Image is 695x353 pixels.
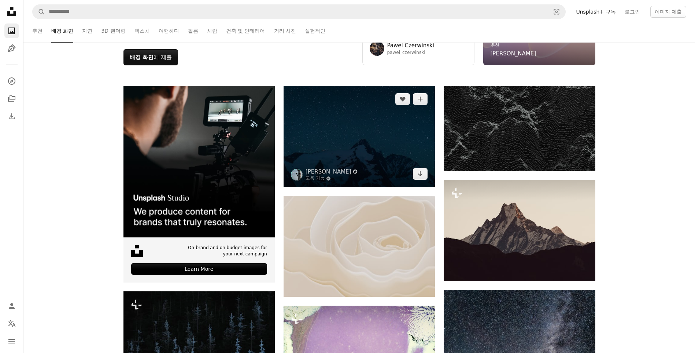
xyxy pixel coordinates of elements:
button: 이미지 제출 [650,6,686,18]
a: 홈 — Unsplash [4,4,19,21]
button: 언어 [4,316,19,331]
button: 시각적 검색 [548,5,565,19]
a: 산 정상은 회색 하늘을 배경으로 실루엣으로 그려져 있습니다 [444,227,595,233]
div: Learn More [131,263,267,275]
a: 사용자 Pawel Czerwinski의 아바타Pawel Czerwinskipawel_czerwinski [370,41,467,56]
form: 사이트 전체에서 이미지 찾기 [32,4,566,19]
button: Unsplash 검색 [33,5,45,19]
a: 로그인 [620,6,644,18]
a: 다운로드 [413,168,428,180]
img: 밤하늘 아래 눈 덮인 산봉우리 [284,86,435,187]
a: 실험적인 [305,19,325,43]
button: 컬렉션에 추가 [413,93,428,105]
a: 추천 [491,43,499,48]
img: 사용자 Pawel Czerwinski의 아바타 [370,41,384,56]
a: 사람 [207,19,217,43]
img: 질감이 있는 산봉우리가 있는 추상적인 어두운 풍경. [444,86,595,171]
img: 섬세한 크림색 장미의 클로즈업 [284,196,435,297]
a: Unsplash+ 구독 [572,6,620,18]
a: 3D 렌더링 [101,19,125,43]
a: 밤하늘 아래 눈 덮인 산봉우리 [284,133,435,140]
a: 고용 가능 [306,175,358,181]
button: 좋아요 [395,93,410,105]
a: [PERSON_NAME] [491,49,536,58]
strong: 배경 화면 [130,54,154,61]
a: 필름 [188,19,198,43]
img: file-1715652217532-464736461acbimage [123,86,275,237]
span: pawel_czerwinski [387,50,434,56]
a: 다운로드 내역 [4,109,19,124]
img: Ahmet Yüksek ✪의 프로필로 이동 [291,169,303,181]
img: 산 정상은 회색 하늘을 배경으로 실루엣으로 그려져 있습니다 [444,180,595,281]
a: 텍스처 [134,19,150,43]
a: 여행하다 [159,19,179,43]
img: file-1631678316303-ed18b8b5cb9cimage [131,245,143,257]
a: 키 큰 나무들로 가득한 숲 [123,331,275,337]
a: 추천 [32,19,42,43]
button: 배경 화면에 제출 [123,49,178,65]
button: 메뉴 [4,334,19,349]
a: 컬렉션 [4,91,19,106]
a: 건축 및 인테리어 [226,19,265,43]
a: On-brand and on budget images for your next campaignLearn More [123,86,275,283]
a: 질감이 있는 산봉우리가 있는 추상적인 어두운 풍경. [444,125,595,132]
span: Pawel Czerwinski [387,41,434,50]
a: [PERSON_NAME] ✪ [306,168,358,175]
a: 일러스트 [4,41,19,56]
a: 사진 [4,23,19,38]
a: 자연 [82,19,92,43]
a: 탐색 [4,74,19,88]
span: On-brand and on budget images for your next campaign [184,245,267,257]
a: 로그인 / 가입 [4,299,19,313]
a: 섬세한 크림색 장미의 클로즈업 [284,243,435,250]
a: 거리 사진 [274,19,296,43]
